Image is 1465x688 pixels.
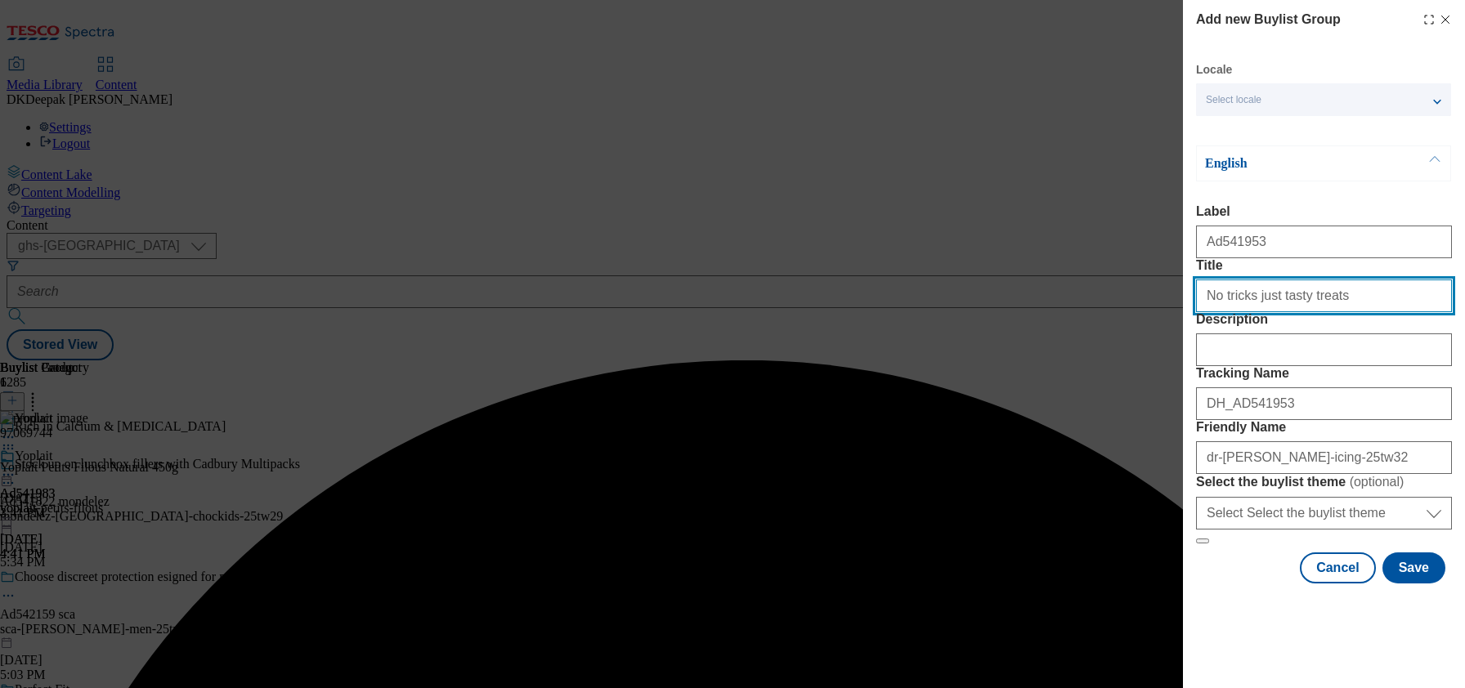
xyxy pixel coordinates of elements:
[1196,333,1452,366] input: Enter Description
[1300,552,1375,583] button: Cancel
[1196,279,1452,312] input: Enter Title
[1206,94,1261,106] span: Select locale
[1196,441,1452,474] input: Enter Friendly Name
[1196,10,1341,29] h4: Add new Buylist Group
[1382,552,1445,583] button: Save
[1196,83,1451,116] button: Select locale
[1350,475,1405,489] span: ( optional )
[1196,204,1452,219] label: Label
[1196,387,1452,420] input: Enter Tracking Name
[1196,65,1232,74] label: Locale
[1205,155,1377,172] p: English
[1196,420,1452,435] label: Friendly Name
[1196,474,1452,490] label: Select the buylist theme
[1196,312,1452,327] label: Description
[1196,366,1452,381] label: Tracking Name
[1196,226,1452,258] input: Enter Label
[1196,258,1452,273] label: Title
